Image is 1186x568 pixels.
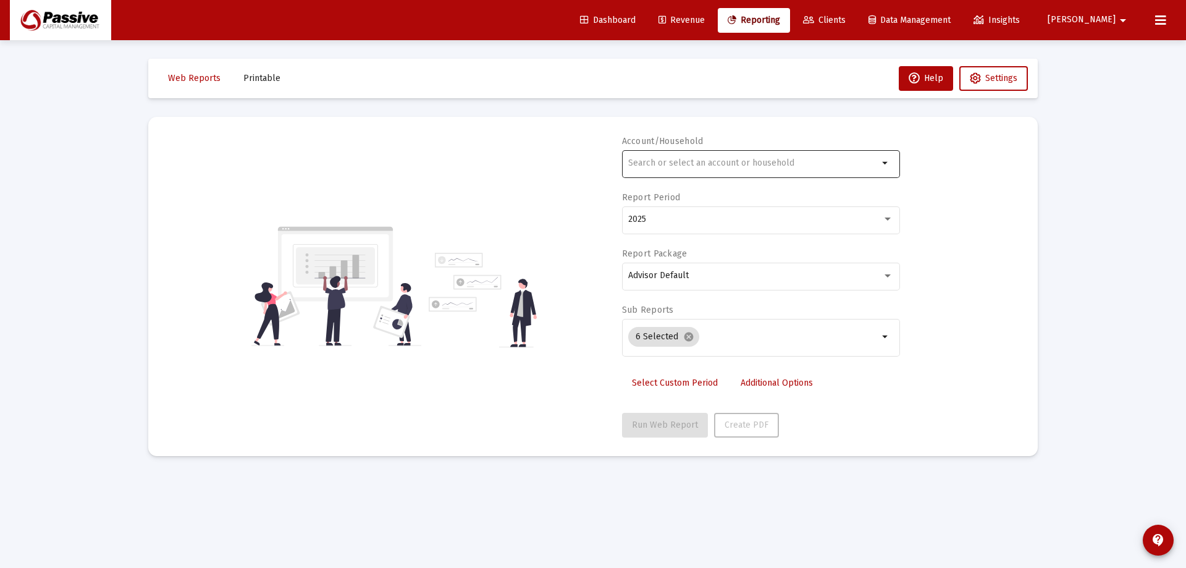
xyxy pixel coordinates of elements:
button: Create PDF [714,413,779,438]
mat-icon: cancel [683,331,694,342]
a: Clients [793,8,856,33]
span: Advisor Default [628,270,689,281]
button: Run Web Report [622,413,708,438]
span: 2025 [628,214,646,224]
span: Data Management [868,15,951,25]
mat-icon: arrow_drop_down [1116,8,1130,33]
button: Settings [959,66,1028,91]
span: Web Reports [168,73,221,83]
label: Sub Reports [622,305,674,315]
span: Clients [803,15,846,25]
input: Search or select an account or household [628,158,878,168]
span: Select Custom Period [632,378,718,388]
img: Dashboard [19,8,102,33]
img: reporting-alt [429,253,537,347]
span: Revenue [658,15,705,25]
mat-chip: 6 Selected [628,327,699,347]
button: Web Reports [158,66,230,91]
a: Revenue [649,8,715,33]
a: Insights [964,8,1030,33]
span: Dashboard [580,15,636,25]
label: Account/Household [622,136,704,146]
a: Dashboard [570,8,646,33]
span: Help [909,73,943,83]
button: [PERSON_NAME] [1033,7,1145,32]
a: Data Management [859,8,961,33]
img: reporting [251,225,421,347]
button: Printable [233,66,290,91]
a: Reporting [718,8,790,33]
span: Run Web Report [632,420,698,430]
button: Help [899,66,953,91]
mat-icon: arrow_drop_down [878,156,893,171]
label: Report Period [622,192,681,203]
span: Create PDF [725,420,768,430]
mat-icon: contact_support [1151,533,1166,548]
span: Additional Options [741,378,813,388]
span: [PERSON_NAME] [1048,15,1116,25]
span: Reporting [728,15,780,25]
label: Report Package [622,248,688,259]
span: Insights [974,15,1020,25]
mat-icon: arrow_drop_down [878,329,893,344]
mat-chip-list: Selection [628,324,878,349]
span: Printable [243,73,280,83]
span: Settings [985,73,1017,83]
